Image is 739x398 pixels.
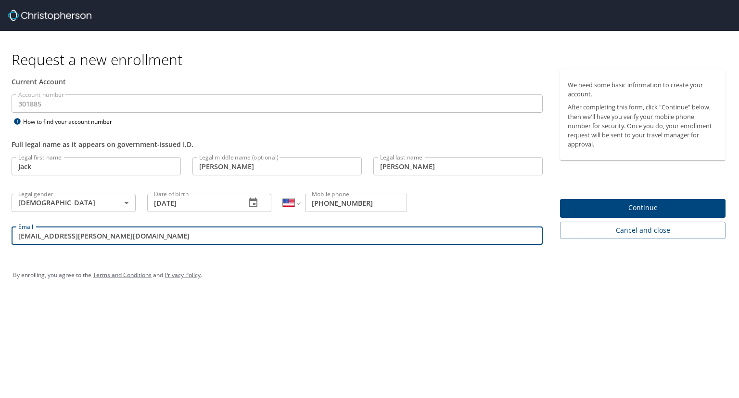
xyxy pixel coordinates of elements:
h1: Request a new enrollment [12,50,733,69]
div: Current Account [12,77,543,87]
div: By enrolling, you agree to the and . [13,263,726,287]
a: Privacy Policy [165,271,201,279]
button: Cancel and close [560,222,726,239]
p: We need some basic information to create your account. [568,80,718,99]
div: [DEMOGRAPHIC_DATA] [12,194,136,212]
button: Continue [560,199,726,218]
img: cbt logo [8,10,91,21]
span: Continue [568,202,718,214]
span: Cancel and close [568,225,718,237]
a: Terms and Conditions [93,271,152,279]
input: MM/DD/YYYY [147,194,238,212]
div: How to find your account number [12,116,132,128]
p: After completing this form, click "Continue" below, then we'll have you verify your mobile phone ... [568,103,718,149]
input: Enter phone number [305,194,407,212]
div: Full legal name as it appears on government-issued I.D. [12,139,543,149]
